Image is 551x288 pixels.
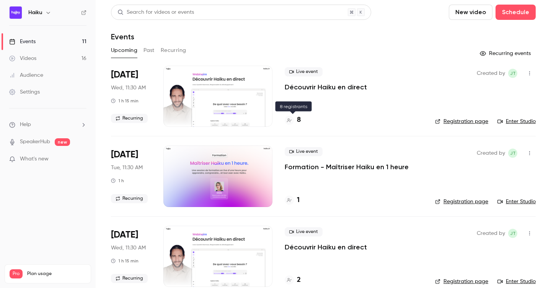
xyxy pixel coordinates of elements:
[111,32,134,41] h1: Events
[111,164,143,172] span: Tue, 11:30 AM
[111,66,151,127] div: Oct 15 Wed, 11:30 AM (Europe/Paris)
[9,88,40,96] div: Settings
[9,71,43,79] div: Audience
[497,118,536,125] a: Enter Studio
[285,195,300,205] a: 1
[111,98,139,104] div: 1 h 15 min
[285,275,301,285] a: 2
[9,38,36,45] div: Events
[20,155,49,163] span: What's new
[508,149,517,158] span: jean Touzet
[508,69,517,78] span: jean Touzet
[297,115,301,125] h4: 8
[476,47,536,60] button: Recurring events
[477,229,505,238] span: Created by
[496,5,536,20] button: Schedule
[111,229,138,241] span: [DATE]
[477,149,505,158] span: Created by
[285,147,323,156] span: Live event
[497,278,536,285] a: Enter Studio
[9,55,36,62] div: Videos
[20,121,31,129] span: Help
[161,44,186,57] button: Recurring
[9,121,86,129] li: help-dropdown-opener
[510,229,516,238] span: jT
[477,69,505,78] span: Created by
[497,198,536,205] a: Enter Studio
[285,115,301,125] a: 8
[285,67,323,76] span: Live event
[285,83,367,92] a: Découvrir Haiku en direct
[143,44,155,57] button: Past
[77,156,86,163] iframe: Noticeable Trigger
[285,162,409,172] a: Formation - Maîtriser Haiku en 1 heure
[111,274,148,283] span: Recurring
[111,44,137,57] button: Upcoming
[20,138,50,146] a: SpeakerHub
[510,69,516,78] span: jT
[55,138,70,146] span: new
[111,114,148,123] span: Recurring
[285,227,323,236] span: Live event
[111,226,151,287] div: Oct 22 Wed, 11:30 AM (Europe/Paris)
[111,244,146,252] span: Wed, 11:30 AM
[117,8,194,16] div: Search for videos or events
[111,194,148,203] span: Recurring
[111,84,146,92] span: Wed, 11:30 AM
[508,229,517,238] span: jean Touzet
[10,269,23,278] span: Pro
[297,195,300,205] h4: 1
[111,69,138,81] span: [DATE]
[285,243,367,252] a: Découvrir Haiku en direct
[111,178,124,184] div: 1 h
[111,258,139,264] div: 1 h 15 min
[435,118,488,125] a: Registration page
[10,6,22,19] img: Haiku
[111,149,138,161] span: [DATE]
[435,198,488,205] a: Registration page
[27,271,86,277] span: Plan usage
[111,146,151,207] div: Oct 21 Tue, 11:30 AM (Europe/Paris)
[297,275,301,285] h4: 2
[435,278,488,285] a: Registration page
[28,9,42,16] h6: Haiku
[510,149,516,158] span: jT
[449,5,492,20] button: New video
